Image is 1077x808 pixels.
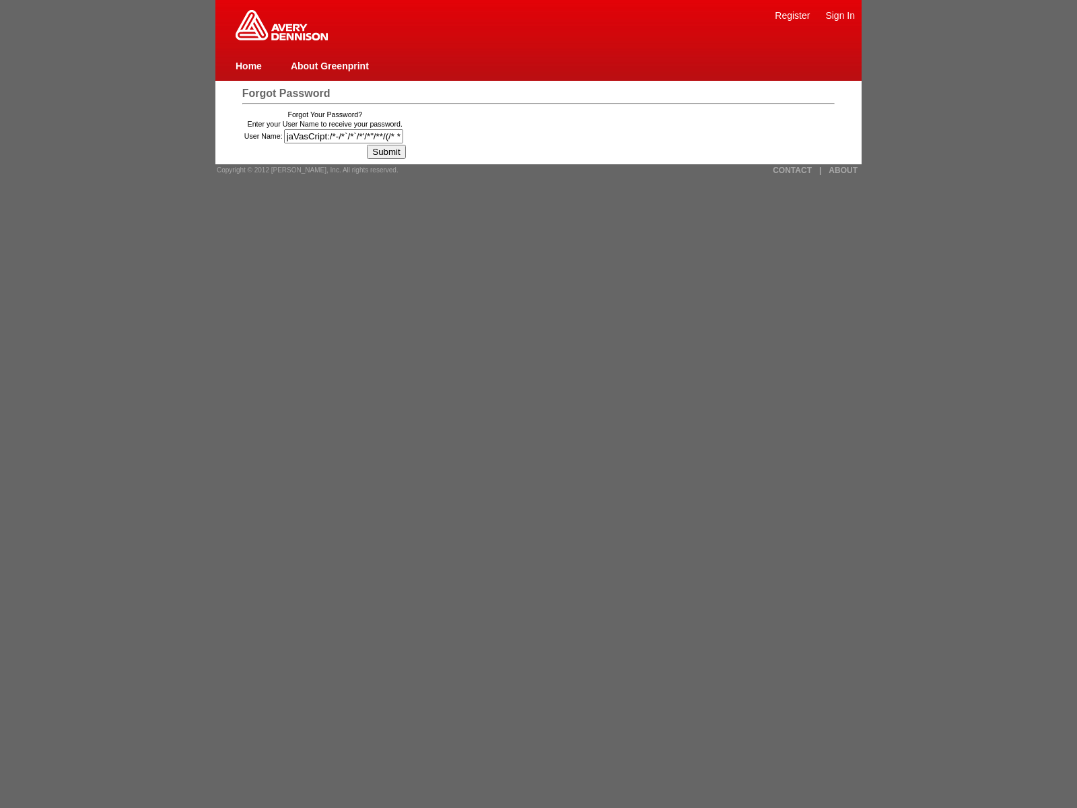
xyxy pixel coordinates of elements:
img: Home [236,10,328,40]
label: User Name: [244,132,283,140]
span: Forgot Password [242,88,331,99]
a: About Greenprint [291,61,369,71]
a: Sign In [825,10,855,21]
a: ABOUT [829,166,858,175]
td: Enter your User Name to receive your password. [244,120,406,128]
a: | [819,166,821,175]
a: CONTACT [773,166,812,175]
a: Register [775,10,810,21]
span: Copyright © 2012 [PERSON_NAME], Inc. All rights reserved. [217,166,398,174]
a: Greenprint [236,34,328,42]
td: Forgot Your Password? [244,110,406,119]
a: Home [236,61,262,71]
input: Submit [367,145,405,159]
